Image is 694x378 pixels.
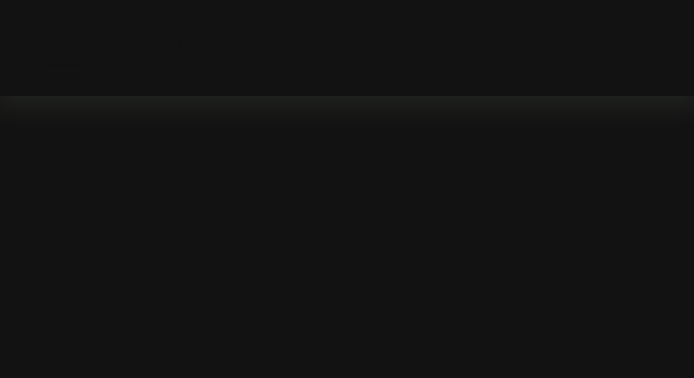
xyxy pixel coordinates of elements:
[447,3,485,48] a: Pricing
[426,49,509,91] span: Other Services
[560,3,585,48] a: Blog
[500,3,545,48] a: Portfolio
[524,48,585,92] a: folder dropdown
[426,48,509,92] a: folder dropdown
[274,3,433,48] a: [PERSON_NAME] & Carolina
[28,29,194,67] img: Summit Photo and Film
[224,3,260,48] a: Home
[524,49,585,91] span: Resources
